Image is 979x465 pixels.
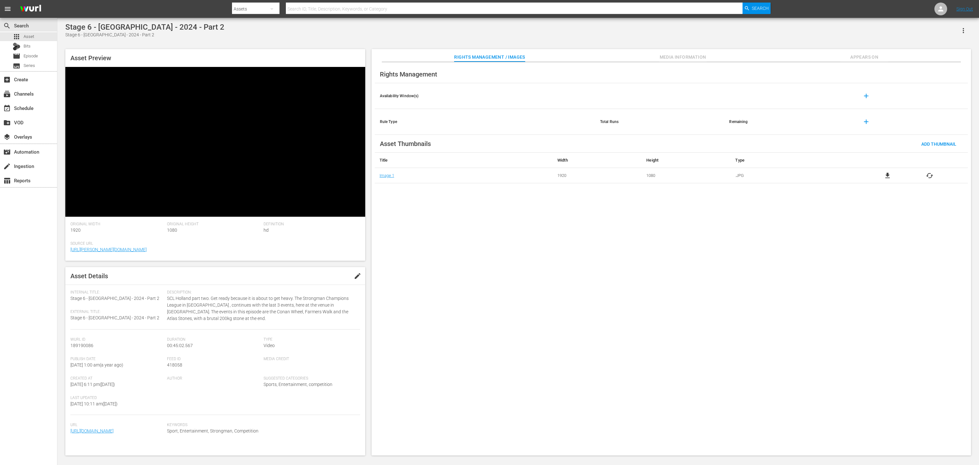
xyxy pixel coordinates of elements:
[840,53,888,61] span: Appears On
[167,343,193,348] span: 00:45:02.567
[916,142,961,147] span: Add Thumbnail
[3,177,11,185] span: Reports
[642,168,730,183] td: 1080
[862,118,870,126] span: add
[3,148,11,156] span: Automation
[884,172,891,179] a: file_download
[70,309,164,315] span: External Title:
[380,140,431,148] span: Asset Thumbnails
[553,153,642,168] th: Width
[264,376,357,381] span: Suggested Categories
[70,396,164,401] span: Last Updated
[3,22,11,30] span: Search
[3,163,11,170] span: Ingestion
[743,3,771,14] button: Search
[70,222,164,227] span: Original Width
[454,53,525,61] span: Rights Management / Images
[70,315,159,320] span: Stage 6 - [GEOGRAPHIC_DATA] - 2024 - Part 2
[375,153,553,168] th: Title
[595,109,724,135] th: Total Runs
[70,247,147,252] a: [URL][PERSON_NAME][DOMAIN_NAME]
[350,268,365,284] button: edit
[730,153,849,168] th: Type
[167,222,260,227] span: Original Height
[264,337,357,342] span: Type
[3,119,11,127] span: VOD
[70,54,111,62] span: Asset Preview
[264,357,357,362] span: Media Credit
[354,272,361,280] span: edit
[70,357,164,362] span: Publish Date
[553,168,642,183] td: 1920
[70,343,93,348] span: 189190086
[264,382,332,387] span: Sports, Entertainment, competition
[70,337,164,342] span: Wurl Id
[13,52,20,60] span: Episode
[167,295,357,322] span: SCL Holland part two. Get ready because it is about to get heavy. The Strongman Champions League ...
[167,428,357,434] span: Sport, Entertainment, Strongman, Competition
[4,5,11,13] span: menu
[724,109,853,135] th: Remaining
[13,33,20,40] span: Asset
[3,133,11,141] span: Overlays
[70,296,159,301] span: Stage 6 - [GEOGRAPHIC_DATA] - 2024 - Part 2
[70,290,164,295] span: Internal Title:
[264,222,357,227] span: Definition
[167,228,177,233] span: 1080
[65,23,224,32] div: Stage 6 - [GEOGRAPHIC_DATA] - 2024 - Part 2
[167,362,182,367] span: 418058
[167,290,357,295] span: Description:
[70,241,357,246] span: Source Url
[13,43,20,50] div: Bits
[264,228,269,233] span: hd
[926,172,933,179] button: cached
[13,62,20,70] span: Series
[24,62,35,69] span: Series
[3,105,11,112] span: Schedule
[24,43,31,49] span: Bits
[380,173,394,178] a: Image 1
[264,343,275,348] span: Video
[859,88,874,104] button: add
[380,70,437,78] span: Rights Management
[70,362,123,367] span: [DATE] 1:00 am ( a year ago )
[375,109,595,135] th: Rule Type
[70,423,164,428] span: Url
[15,2,46,17] img: ans4CAIJ8jUAAAAAAAAAAAAAAAAAAAAAAAAgQb4GAAAAAAAAAAAAAAAAAAAAAAAAJMjXAAAAAAAAAAAAAAAAAAAAAAAAgAT5G...
[70,376,164,381] span: Created At
[375,83,595,109] th: Availability Window(s)
[70,401,118,406] span: [DATE] 10:11 am ( [DATE] )
[3,90,11,98] span: Channels
[70,272,108,280] span: Asset Details
[65,32,224,38] div: Stage 6 - [GEOGRAPHIC_DATA] - 2024 - Part 2
[752,3,769,14] span: Search
[642,153,730,168] th: Height
[167,337,260,342] span: Duration
[859,114,874,129] button: add
[167,423,357,428] span: Keywords
[70,228,81,233] span: 1920
[3,76,11,84] span: Create
[862,92,870,100] span: add
[167,376,260,381] span: Author
[730,168,849,183] td: .JPG
[70,428,113,433] a: [URL][DOMAIN_NAME]
[24,33,34,40] span: Asset
[167,357,260,362] span: Feed ID
[956,6,973,11] a: Sign Out
[659,53,707,61] span: Media Information
[24,53,38,59] span: Episode
[70,382,115,387] span: [DATE] 6:11 pm ( [DATE] )
[916,138,961,149] button: Add Thumbnail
